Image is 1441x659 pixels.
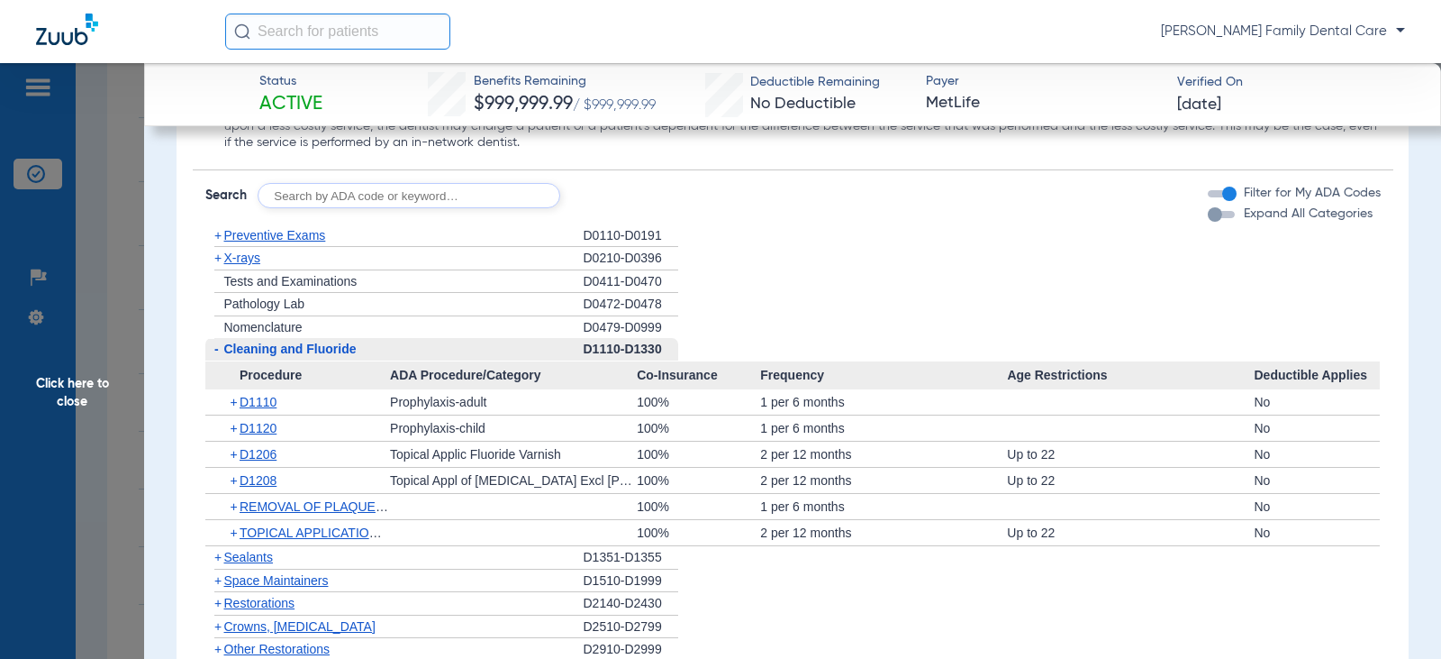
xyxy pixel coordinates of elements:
span: ADA Procedure/Category [390,362,637,390]
span: Other Restorations [224,642,331,656]
label: Filter for My ADA Codes [1240,184,1381,203]
span: Expand All Categories [1244,207,1373,220]
input: Search for patients [225,14,450,50]
div: No [1254,442,1380,467]
span: D1206 [240,447,276,462]
div: D0472-D0478 [584,293,678,316]
img: Zuub Logo [36,14,98,45]
span: Search [205,187,247,205]
span: Preventive Exams [224,228,326,243]
span: / $999,999.99 [573,98,656,113]
div: 100% [637,468,760,493]
div: 1 per 6 months [760,494,1007,519]
span: Benefits Remaining [474,72,656,91]
span: D1120 [240,421,276,435]
div: D0411-D0470 [584,270,678,294]
span: Active [259,92,322,117]
span: X-rays [224,251,260,265]
div: D2140-D2430 [584,592,678,616]
span: No Deductible [750,96,856,112]
div: No [1254,389,1380,415]
span: + [231,494,240,519]
span: + [231,520,240,545]
div: 2 per 12 months [760,520,1007,545]
div: Up to 22 [1007,468,1254,493]
div: D1510-D1999 [584,570,678,593]
span: - [214,342,219,356]
span: Space Maintainers [224,573,329,588]
span: + [231,442,240,467]
div: Topical Applic Fluoride Varnish [390,442,637,467]
div: No [1254,494,1380,519]
span: Verified On [1177,73,1412,92]
div: 100% [637,520,760,545]
span: Pathology Lab [224,297,305,311]
span: [DATE] [1177,94,1221,116]
div: 2 per 12 months [760,442,1007,467]
span: [PERSON_NAME] Family Dental Care [1161,23,1405,41]
div: D1110-D1330 [584,338,678,362]
span: + [214,596,222,610]
div: Topical Appl of [MEDICAL_DATA] Excl [PERSON_NAME] [390,468,637,493]
div: No [1254,468,1380,493]
span: MetLife [926,92,1161,114]
span: Co-Insurance [637,362,760,390]
span: + [214,228,222,243]
span: Procedure [205,362,391,390]
input: Search by ADA code or keyword… [258,183,560,208]
span: Payer [926,72,1161,91]
div: No [1254,416,1380,441]
div: D0210-D0396 [584,247,678,270]
span: Deductible Applies [1254,362,1380,390]
span: + [214,550,222,564]
div: D1351-D1355 [584,546,678,570]
span: Tests and Examinations [224,274,358,288]
span: Restorations [224,596,295,610]
span: + [214,619,222,634]
div: 1 per 6 months [760,416,1007,441]
div: Prophylaxis-child [390,416,637,441]
span: Nomenclature [224,320,303,334]
div: Prophylaxis-adult [390,389,637,415]
div: No [1254,520,1380,545]
span: $999,999.99 [474,95,573,114]
span: + [231,416,240,441]
span: TOPICAL APPLICATION - FLUORIDE [240,526,453,540]
span: Age Restrictions [1007,362,1254,390]
div: 1 per 6 months [760,389,1007,415]
div: Up to 22 [1007,442,1254,467]
div: Up to 22 [1007,520,1254,545]
img: Search Icon [234,23,250,40]
div: D2510-D2799 [584,616,678,639]
span: + [231,468,240,493]
span: + [214,642,222,656]
span: Status [259,72,322,91]
div: D0110-D0191 [584,224,678,248]
span: Deductible Remaining [750,73,880,92]
div: 100% [637,442,760,467]
span: + [214,251,222,265]
div: 2 per 12 months [760,468,1007,493]
span: + [214,573,222,588]
div: 100% [637,494,760,519]
span: Frequency [760,362,1007,390]
div: 100% [637,389,760,415]
span: Cleaning and Fluoride [224,342,357,356]
span: D1208 [240,473,276,488]
span: D1110 [240,395,276,409]
div: 100% [637,416,760,441]
div: D0479-D0999 [584,316,678,339]
span: Crowns, [MEDICAL_DATA] [224,619,376,634]
span: REMOVAL OF PLAQUE/CALCULUS/STAINS [240,499,494,514]
span: Sealants [224,550,273,564]
span: + [231,389,240,415]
